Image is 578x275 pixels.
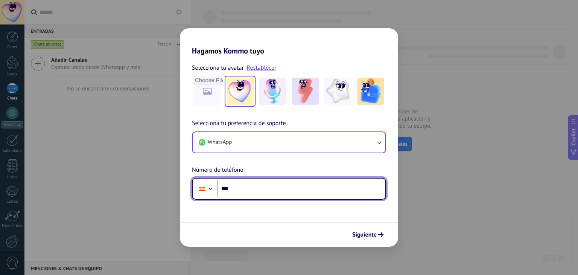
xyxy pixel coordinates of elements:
[349,228,387,241] button: Siguiente
[352,232,377,237] span: Siguiente
[192,165,243,175] span: Número de teléfono
[180,28,398,55] h2: Hagamos Kommo tuyo
[193,132,385,153] button: WhatsApp
[192,119,286,128] span: Selecciona tu preferencia de soporte
[227,78,254,105] img: -1.jpeg
[192,63,244,73] span: Selecciona tu avatar
[195,181,209,197] div: Spain: + 34
[259,78,286,105] img: -2.jpeg
[357,78,384,105] img: -5.jpeg
[247,64,277,72] a: Restablecer
[324,78,351,105] img: -4.jpeg
[292,78,319,105] img: -3.jpeg
[208,139,232,146] span: WhatsApp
